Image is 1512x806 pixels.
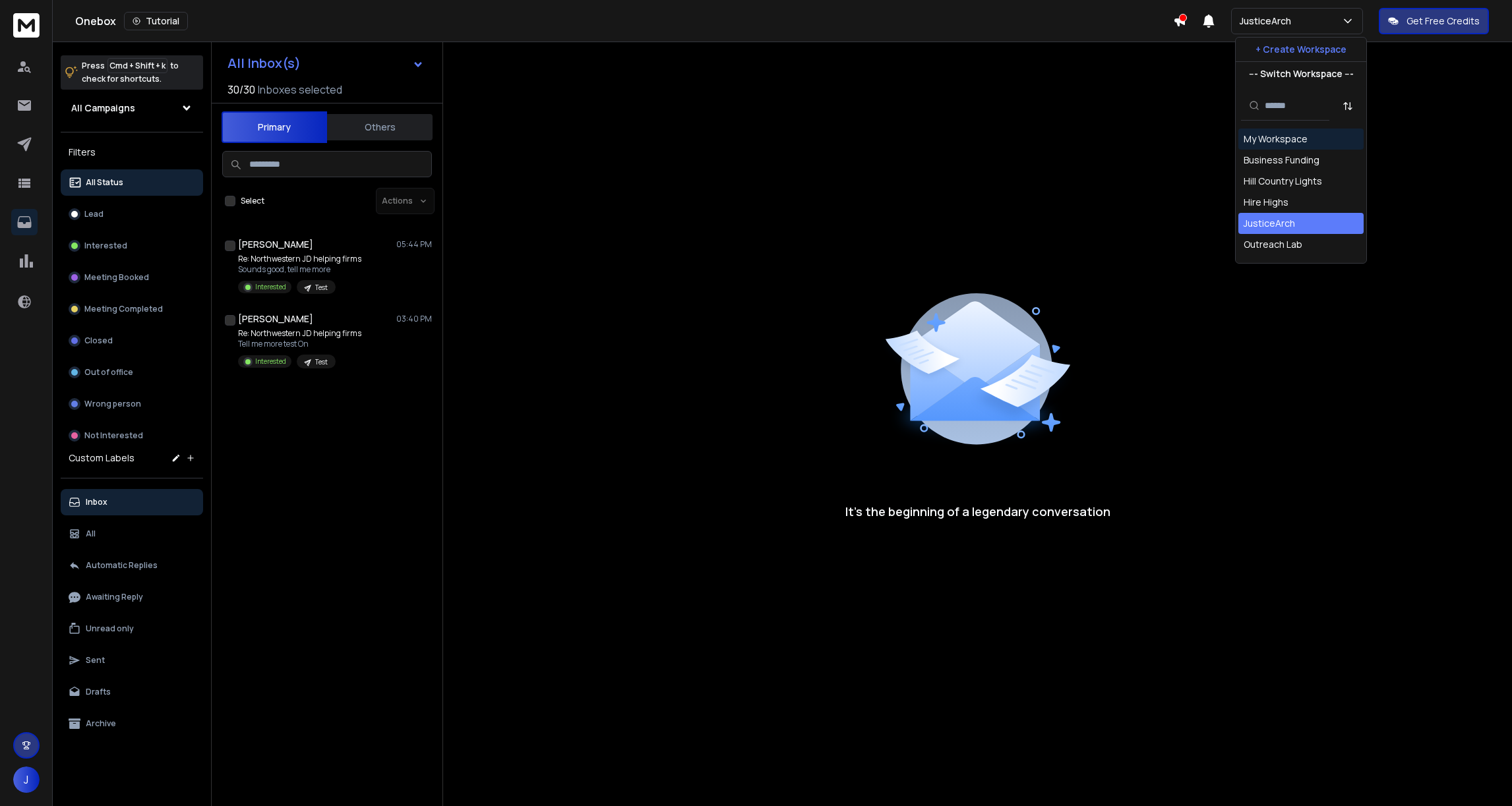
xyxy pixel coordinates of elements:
div: Hire Highs [1244,196,1288,209]
button: + Create Workspace [1236,38,1366,61]
p: Interested [255,357,286,366]
div: Past Approval [1244,259,1304,272]
div: My Workspace [1244,132,1308,146]
p: Interested [255,282,286,292]
button: Closed [61,328,203,354]
p: Interested [84,241,127,251]
button: Others [327,113,433,142]
p: Test [315,357,328,367]
p: Archive [86,718,116,729]
p: Meeting Completed [84,304,163,314]
p: Tell me more test On [238,339,361,349]
p: 03:40 PM [396,314,432,324]
button: Meeting Completed [61,296,203,322]
button: Automatic Replies [61,552,203,579]
h3: Custom Labels [69,451,135,465]
p: Lead [84,209,104,219]
h1: [PERSON_NAME] [238,312,313,326]
h3: Inboxes selected [258,82,342,98]
p: Drafts [86,687,111,697]
p: Inbox [86,497,107,507]
button: Primary [222,111,327,143]
button: J [13,766,40,793]
div: Hill Country Lights [1244,175,1322,188]
p: Re: Northwestern JD helping firms [238,254,361,264]
button: Archive [61,710,203,737]
button: Interested [61,233,203,259]
p: Automatic Replies [86,560,158,571]
p: Unread only [86,623,134,634]
p: + Create Workspace [1255,43,1346,56]
p: Meeting Booked [84,272,149,283]
button: Tutorial [124,12,188,30]
button: Wrong person [61,391,203,417]
button: Awaiting Reply [61,584,203,610]
button: Get Free Credits [1379,8,1489,34]
button: Unread only [61,616,203,642]
p: Test [315,283,328,293]
p: Press to check for shortcuts. [82,59,179,86]
button: All Inbox(s) [217,50,435,76]
button: Out of office [61,359,203,386]
button: All Campaigns [61,95,203,121]
h1: All Campaigns [71,101,135,115]
p: All [86,529,96,539]
p: --- Switch Workspace --- [1249,67,1354,80]
label: Select [241,196,264,206]
p: Wrong person [84,399,141,409]
button: All [61,521,203,547]
div: Onebox [75,12,1173,30]
div: Outreach Lab [1244,238,1302,251]
iframe: Intercom live chat [1464,761,1496,792]
span: Cmd + Shift + k [107,58,167,73]
h3: Filters [61,143,203,161]
button: Not Interested [61,422,203,449]
p: Awaiting Reply [86,592,143,602]
button: Inbox [61,489,203,515]
p: All Status [86,177,123,188]
p: It’s the beginning of a legendary conversation [845,502,1110,521]
button: Sort by Sort A-Z [1335,93,1361,119]
p: Not Interested [84,430,143,441]
button: Drafts [61,679,203,705]
p: Out of office [84,367,133,378]
p: JusticeArch [1240,14,1296,28]
div: JusticeArch [1244,217,1295,230]
p: 05:44 PM [396,239,432,250]
button: All Status [61,169,203,196]
div: Business Funding [1244,154,1319,167]
p: Closed [84,335,113,346]
span: 30 / 30 [227,82,255,98]
p: Sent [86,655,105,666]
h1: All Inbox(s) [227,57,301,70]
h1: [PERSON_NAME] [238,238,313,251]
p: Re: Northwestern JD helping firms [238,328,361,339]
button: Sent [61,647,203,674]
p: Sounds good, tell me more [238,264,361,275]
button: Lead [61,201,203,227]
button: Meeting Booked [61,264,203,291]
p: Get Free Credits [1406,14,1480,28]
